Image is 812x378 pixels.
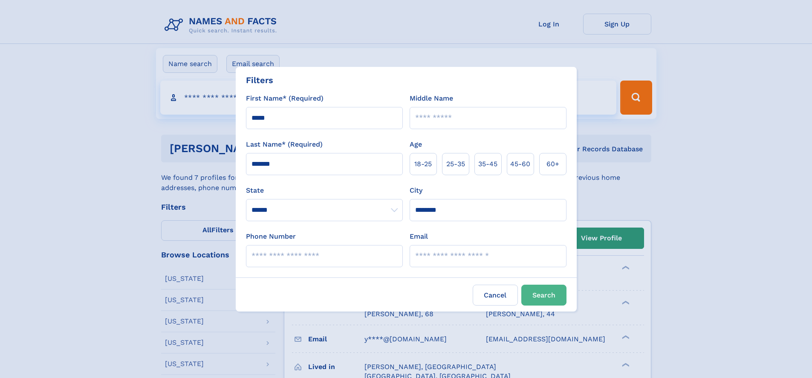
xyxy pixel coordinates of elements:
span: 35‑45 [478,159,497,169]
label: Age [410,139,422,150]
span: 25‑35 [446,159,465,169]
label: Cancel [473,285,518,306]
button: Search [521,285,566,306]
label: Email [410,231,428,242]
label: First Name* (Required) [246,93,324,104]
label: Middle Name [410,93,453,104]
label: City [410,185,422,196]
span: 18‑25 [414,159,432,169]
label: Last Name* (Required) [246,139,323,150]
span: 60+ [546,159,559,169]
span: 45‑60 [510,159,530,169]
div: Filters [246,74,273,87]
label: State [246,185,403,196]
label: Phone Number [246,231,296,242]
